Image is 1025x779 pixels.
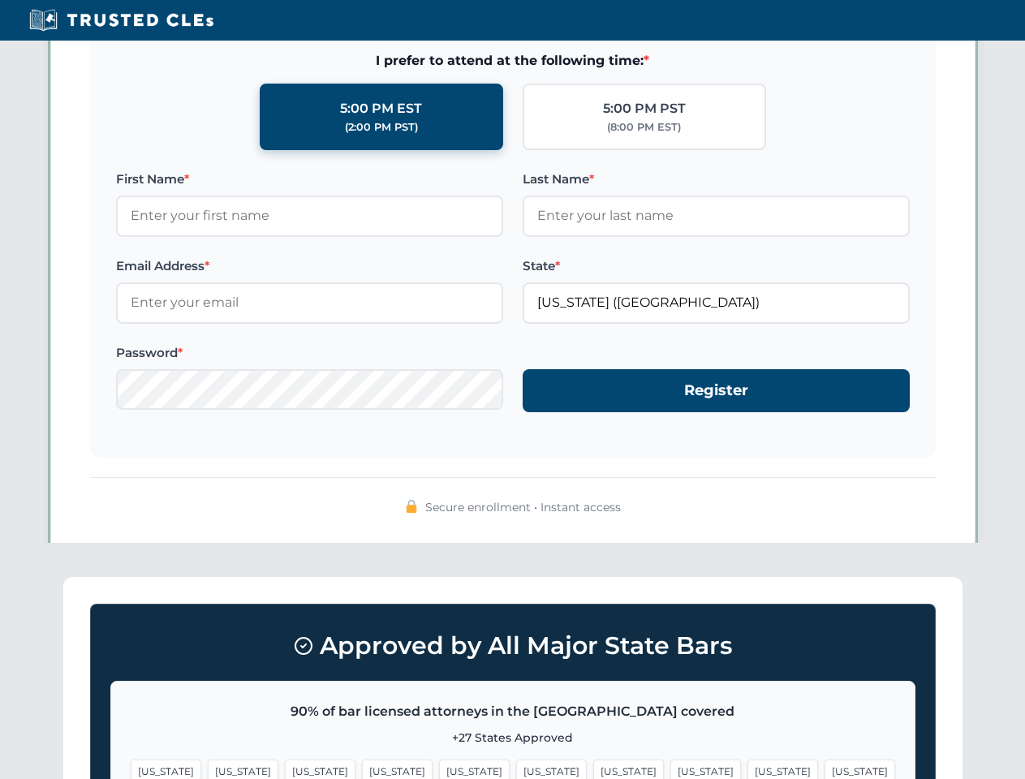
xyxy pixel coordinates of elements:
[603,98,686,119] div: 5:00 PM PST
[405,500,418,513] img: 🔒
[523,256,910,276] label: State
[131,701,895,722] p: 90% of bar licensed attorneys in the [GEOGRAPHIC_DATA] covered
[116,282,503,323] input: Enter your email
[131,729,895,747] p: +27 States Approved
[116,170,503,189] label: First Name
[116,196,503,236] input: Enter your first name
[523,369,910,412] button: Register
[116,256,503,276] label: Email Address
[345,119,418,136] div: (2:00 PM PST)
[110,624,915,668] h3: Approved by All Major State Bars
[607,119,681,136] div: (8:00 PM EST)
[523,170,910,189] label: Last Name
[523,282,910,323] input: Florida (FL)
[523,196,910,236] input: Enter your last name
[24,8,218,32] img: Trusted CLEs
[340,98,422,119] div: 5:00 PM EST
[116,343,503,363] label: Password
[425,498,621,516] span: Secure enrollment • Instant access
[116,50,910,71] span: I prefer to attend at the following time:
